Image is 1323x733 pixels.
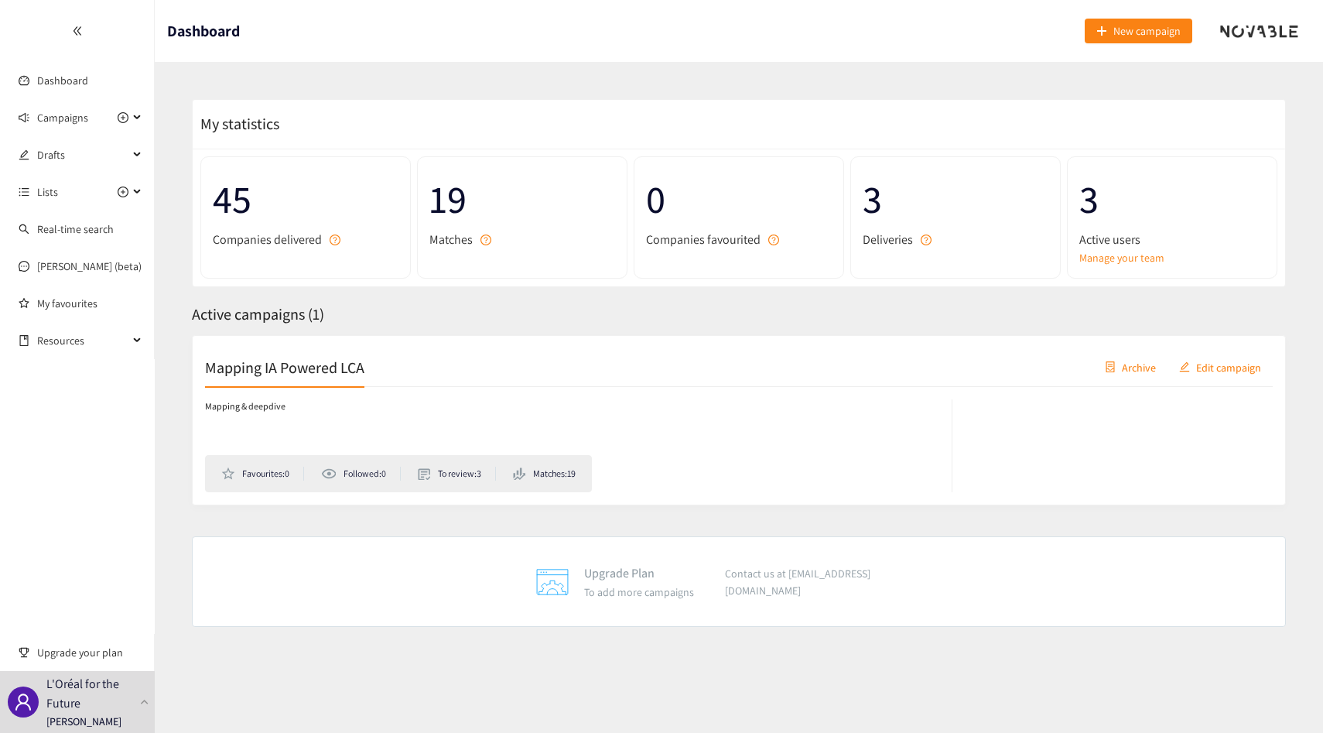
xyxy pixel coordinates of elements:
span: book [19,335,29,346]
span: Campaigns [37,102,88,133]
span: New campaign [1113,22,1181,39]
p: [PERSON_NAME] [46,713,121,730]
a: My favourites [37,288,142,319]
p: To add more campaigns [584,584,694,601]
span: 0 [646,169,832,230]
span: 3 [863,169,1048,230]
span: plus-circle [118,112,128,123]
span: Companies favourited [646,230,761,249]
span: Active campaigns ( 1 ) [192,304,324,324]
span: Drafts [37,139,128,170]
span: Companies delivered [213,230,322,249]
span: question-circle [921,235,932,245]
p: Contact us at [EMAIL_ADDRESS][DOMAIN_NAME] [725,565,942,599]
li: Matches: 19 [513,467,576,481]
p: Mapping & deepdive [205,399,285,414]
li: Favourites: 0 [221,467,304,481]
span: sound [19,112,29,123]
span: plus-circle [118,187,128,197]
span: user [14,693,32,711]
button: editEdit campaign [1167,355,1273,379]
iframe: Chat Widget [1246,659,1323,733]
a: [PERSON_NAME] (beta) [37,259,142,273]
a: Manage your team [1079,249,1265,266]
span: question-circle [330,235,340,245]
span: trophy [19,647,29,658]
li: Followed: 0 [321,467,400,481]
span: Edit campaign [1196,358,1261,375]
a: Dashboard [37,74,88,87]
button: plusNew campaign [1085,19,1192,43]
p: Upgrade Plan [584,563,694,583]
span: 45 [213,169,398,230]
span: edit [19,149,29,160]
span: 19 [429,169,615,230]
li: To review: 3 [418,467,496,481]
span: container [1105,361,1116,374]
a: Real-time search [37,222,114,236]
span: Active users [1079,230,1140,249]
span: question-circle [480,235,491,245]
span: Archive [1122,358,1156,375]
span: 3 [1079,169,1265,230]
span: Deliveries [863,230,913,249]
span: unordered-list [19,187,29,197]
span: Resources [37,325,128,356]
p: L'Oréal for the Future [46,674,134,713]
span: edit [1179,361,1190,374]
span: Upgrade your plan [37,637,142,668]
h2: Mapping IA Powered LCA [205,356,364,378]
span: double-left [72,26,83,36]
span: My statistics [193,114,279,134]
span: question-circle [768,235,779,245]
a: Mapping IA Powered LCAcontainerArchiveeditEdit campaignMapping & deepdiveFavourites:0Followed:0To... [192,335,1286,505]
span: plus [1096,26,1107,38]
button: containerArchive [1093,355,1167,379]
span: Matches [429,230,473,249]
span: Lists [37,176,58,207]
div: Widget de chat [1246,659,1323,733]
